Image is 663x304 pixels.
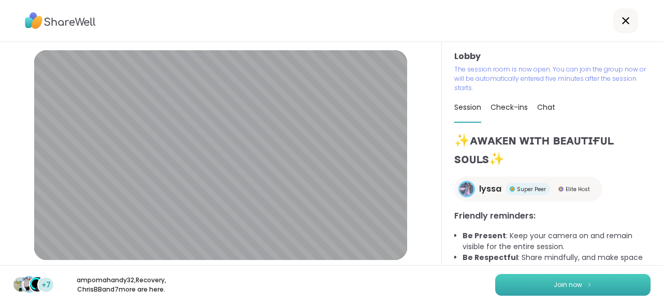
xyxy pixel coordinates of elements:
span: +7 [41,280,51,291]
span: lyssa [479,183,501,195]
span: Chat [537,102,555,112]
b: Be Present [463,230,506,241]
span: Join now [554,280,582,289]
a: lyssalyssaSuper PeerSuper PeerElite HostElite Host [454,177,602,201]
h3: Lobby [454,50,651,63]
p: ampomahandy32 , Recovery , ChrisBB and 7 more are here. [63,276,179,294]
h1: ✨ᴀᴡᴀᴋᴇɴ ᴡɪᴛʜ ʙᴇᴀᴜᴛɪғᴜʟ sᴏᴜʟs✨ [454,131,651,168]
img: Super Peer [510,186,515,192]
span: Session [454,102,481,112]
li: : Share mindfully, and make space for everyone to share! [463,252,651,274]
li: : Keep your camera on and remain visible for the entire session. [463,230,651,252]
img: ShareWell Logo [25,9,96,33]
span: Super Peer [517,185,546,193]
p: The session room is now open. You can join the group now or will be automatically entered five mi... [454,65,651,93]
img: ampomahandy32 [13,277,28,292]
img: Recovery [22,277,36,292]
h3: Friendly reminders: [454,210,651,222]
span: Elite Host [566,185,590,193]
img: ChrisBB [30,277,45,292]
button: Join now [495,274,651,296]
img: ShareWell Logomark [586,282,593,287]
span: Check-ins [491,102,528,112]
img: Elite Host [558,186,564,192]
b: Be Respectful [463,252,518,263]
img: lyssa [460,182,473,196]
